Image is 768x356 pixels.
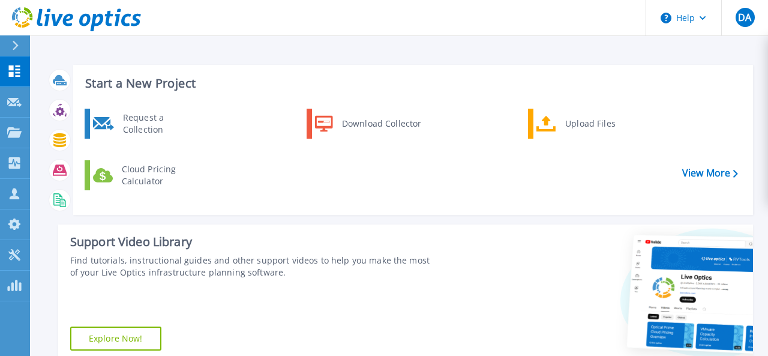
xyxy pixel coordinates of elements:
[85,77,737,90] h3: Start a New Project
[682,167,738,179] a: View More
[528,109,651,139] a: Upload Files
[70,255,431,279] div: Find tutorials, instructional guides and other support videos to help you make the most of your L...
[85,160,208,190] a: Cloud Pricing Calculator
[559,112,648,136] div: Upload Files
[738,13,751,22] span: DA
[307,109,430,139] a: Download Collector
[116,163,205,187] div: Cloud Pricing Calculator
[70,234,431,250] div: Support Video Library
[336,112,427,136] div: Download Collector
[85,109,208,139] a: Request a Collection
[70,327,161,351] a: Explore Now!
[117,112,205,136] div: Request a Collection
